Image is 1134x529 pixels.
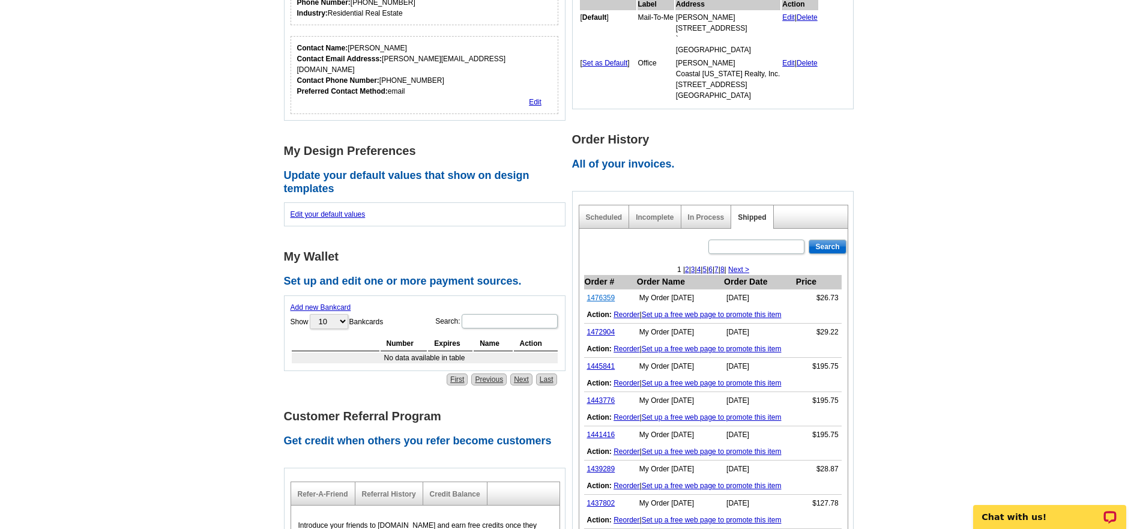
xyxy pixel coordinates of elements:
a: Edit [782,13,795,22]
a: Last [536,373,557,385]
td: My Order [DATE] [636,495,723,512]
a: 1437802 [587,499,615,507]
a: 4 [697,265,701,274]
td: | [584,306,842,324]
td: [DATE] [723,392,795,410]
td: $28.87 [795,461,842,478]
a: Set up a free web page to promote this item [642,413,782,422]
td: Office [638,57,674,101]
iframe: LiveChat chat widget [965,491,1134,529]
td: Mail-To-Me [638,11,674,56]
b: Action: [587,482,612,490]
td: [DATE] [723,358,795,375]
td: No data available in table [292,352,558,363]
h1: My Wallet [284,250,572,263]
td: [DATE] [723,426,795,444]
a: Set up a free web page to promote this item [642,482,782,490]
a: Set up a free web page to promote this item [642,310,782,319]
div: 1 | | | | | | | | [579,264,848,275]
th: Order Date [723,275,795,289]
th: Name [474,336,512,351]
a: 1445841 [587,362,615,370]
td: [ ] [580,57,636,101]
h1: My Design Preferences [284,145,572,157]
a: 1476359 [587,294,615,302]
a: Set up a free web page to promote this item [642,516,782,524]
td: [DATE] [723,461,795,478]
a: First [447,373,468,385]
a: Delete [797,59,818,67]
td: [DATE] [723,289,795,307]
h1: Order History [572,133,860,146]
td: My Order [DATE] [636,289,723,307]
b: Action: [587,379,612,387]
th: Action [514,336,558,351]
td: My Order [DATE] [636,461,723,478]
strong: Contact Email Addresss: [297,55,382,63]
a: 2 [685,265,689,274]
a: Reorder [614,516,639,524]
a: Set up a free web page to promote this item [642,345,782,353]
td: | [584,409,842,426]
h2: All of your invoices. [572,158,860,171]
a: Reorder [614,310,639,319]
input: Search: [462,314,558,328]
select: ShowBankcards [310,314,348,329]
a: Reorder [614,345,639,353]
th: Order Name [636,275,723,289]
h2: Get credit when others you refer become customers [284,435,572,448]
a: Referral History [362,490,416,498]
h2: Set up and edit one or more payment sources. [284,275,572,288]
th: Price [795,275,842,289]
input: Search [809,240,846,254]
th: Expires [428,336,472,351]
a: Reorder [614,413,639,422]
td: | [584,512,842,529]
a: 7 [714,265,719,274]
a: 5 [702,265,707,274]
th: Order # [584,275,636,289]
td: [PERSON_NAME] Coastal [US_STATE] Realty, Inc. [STREET_ADDRESS] [GEOGRAPHIC_DATA] [675,57,780,101]
div: [PERSON_NAME] [PERSON_NAME][EMAIL_ADDRESS][DOMAIN_NAME] [PHONE_NUMBER] email [297,43,552,97]
a: Reorder [614,379,639,387]
a: Set up a free web page to promote this item [642,447,782,456]
td: $195.75 [795,358,842,375]
td: My Order [DATE] [636,392,723,410]
a: Refer-A-Friend [298,490,348,498]
td: $195.75 [795,392,842,410]
label: Search: [435,313,558,330]
a: 1472904 [587,328,615,336]
b: Action: [587,345,612,353]
td: [PERSON_NAME] [STREET_ADDRESS] ` [GEOGRAPHIC_DATA] [675,11,780,56]
td: | [782,57,818,101]
td: $26.73 [795,289,842,307]
strong: Contact Name: [297,44,348,52]
a: Set up a free web page to promote this item [642,379,782,387]
a: Scheduled [586,213,623,222]
td: [DATE] [723,495,795,512]
a: Previous [471,373,507,385]
td: [ ] [580,11,636,56]
strong: Industry: [297,9,328,17]
td: | [584,443,842,461]
strong: Contact Phone Number: [297,76,379,85]
td: $127.78 [795,495,842,512]
a: 8 [720,265,725,274]
a: Reorder [614,482,639,490]
td: My Order [DATE] [636,426,723,444]
th: Number [381,336,427,351]
a: Reorder [614,447,639,456]
h1: Customer Referral Program [284,410,572,423]
b: Action: [587,516,612,524]
b: Default [582,13,607,22]
td: $29.22 [795,324,842,341]
a: 1441416 [587,431,615,439]
td: My Order [DATE] [636,358,723,375]
a: In Process [688,213,725,222]
b: Action: [587,413,612,422]
td: | [584,477,842,495]
a: Next [510,373,532,385]
a: Next > [728,265,749,274]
